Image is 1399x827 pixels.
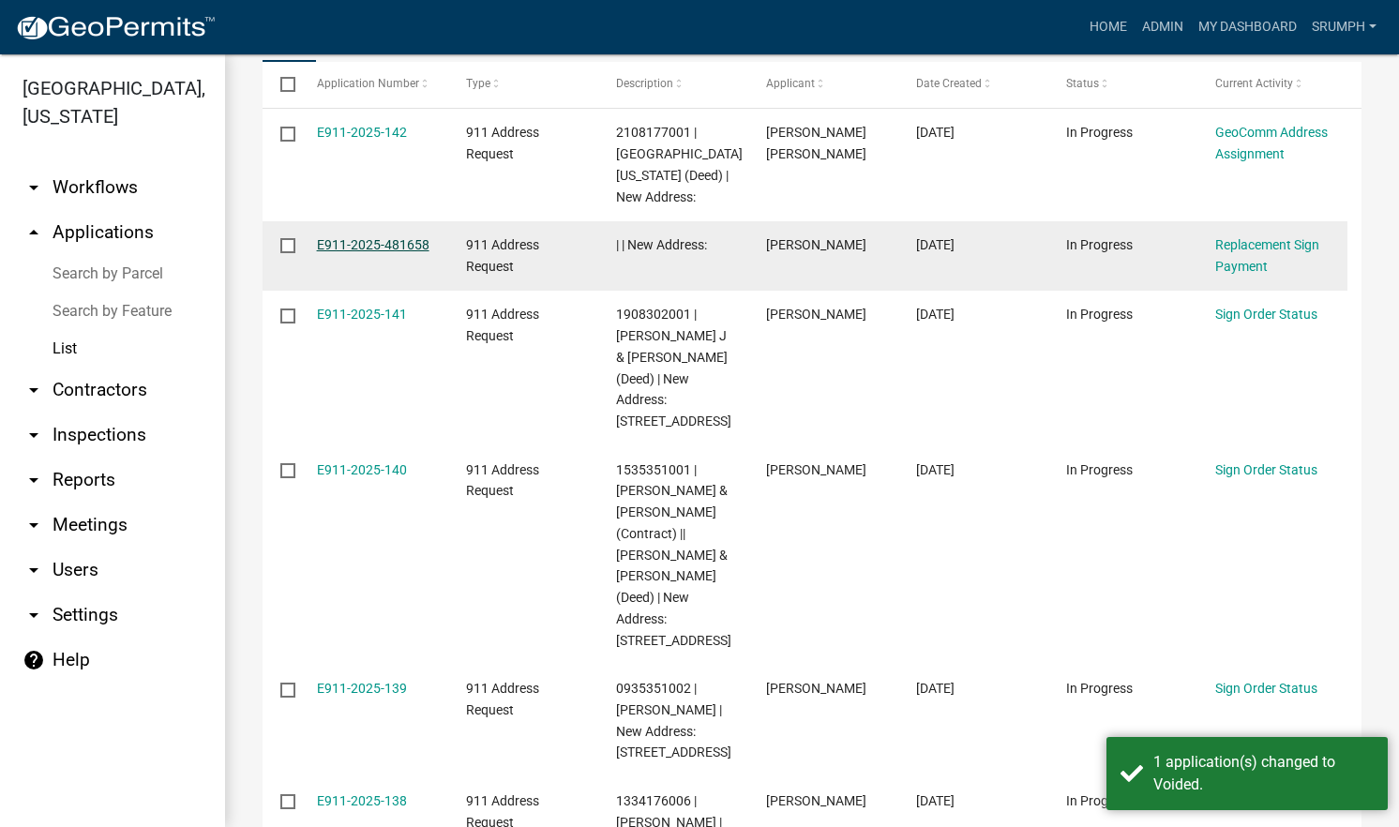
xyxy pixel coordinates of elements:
[1066,125,1133,140] span: In Progress
[766,237,866,252] span: Tony Reyerson
[317,237,429,252] a: E911-2025-481658
[1197,62,1347,107] datatable-header-cell: Current Activity
[766,307,866,322] span: Samantha Rumph
[766,125,866,161] span: Alex Andrew Galema
[916,681,955,696] span: 09/08/2025
[317,125,407,140] a: E911-2025-142
[766,681,866,696] span: Samantha Rumph
[1066,237,1133,252] span: In Progress
[1066,307,1133,322] span: In Progress
[448,62,598,107] datatable-header-cell: Type
[1215,307,1317,322] a: Sign Order Status
[916,237,955,252] span: 09/21/2025
[466,681,539,717] span: 911 Address Request
[898,62,1048,107] datatable-header-cell: Date Created
[298,62,448,107] datatable-header-cell: Application Number
[23,221,45,244] i: arrow_drop_up
[1047,62,1197,107] datatable-header-cell: Status
[23,514,45,536] i: arrow_drop_down
[1066,77,1099,90] span: Status
[1066,462,1133,477] span: In Progress
[916,77,982,90] span: Date Created
[616,681,731,759] span: 0935351002 | Bruce Moore | New Address: 14279 Colony Rd, Volga, IA
[466,125,539,161] span: 911 Address Request
[916,462,955,477] span: 09/09/2025
[616,237,707,252] span: | | New Address:
[23,469,45,491] i: arrow_drop_down
[766,77,815,90] span: Applicant
[23,604,45,626] i: arrow_drop_down
[23,379,45,401] i: arrow_drop_down
[616,462,731,648] span: 1535351001 | NISLEY ORLA & SARA (Contract) || NISLEY JOHN L & LUCY LE (Deed) | New Address: 33765...
[1082,9,1135,45] a: Home
[1304,9,1384,45] a: srumph
[916,307,955,322] span: 09/17/2025
[1215,681,1317,696] a: Sign Order Status
[1066,793,1133,808] span: In Progress
[317,793,407,808] a: E911-2025-138
[466,307,539,343] span: 911 Address Request
[766,793,866,808] span: Samantha Rumph
[317,462,407,477] a: E911-2025-140
[1215,237,1319,274] a: Replacement Sign Payment
[1066,681,1133,696] span: In Progress
[23,424,45,446] i: arrow_drop_down
[317,307,407,322] a: E911-2025-141
[466,237,539,274] span: 911 Address Request
[263,62,298,107] datatable-header-cell: Select
[23,559,45,581] i: arrow_drop_down
[616,125,743,203] span: 2108177001 | STATE OF IOWA (Deed) | New Address:
[916,793,955,808] span: 08/15/2025
[23,649,45,671] i: help
[466,462,539,499] span: 911 Address Request
[23,176,45,199] i: arrow_drop_down
[1215,462,1317,477] a: Sign Order Status
[1153,751,1374,796] div: 1 application(s) changed to Voided.
[916,125,955,140] span: 09/22/2025
[317,77,419,90] span: Application Number
[766,462,866,477] span: Samantha Rumph
[748,62,898,107] datatable-header-cell: Applicant
[1215,125,1328,161] a: GeoComm Address Assignment
[616,307,731,429] span: 1908302001 | HERSHBERGER WILBUR J & MARY J (Deed) | New Address: 35706 Glacier Rd, Edgewood, IA
[1135,9,1191,45] a: Admin
[466,77,490,90] span: Type
[598,62,748,107] datatable-header-cell: Description
[616,77,673,90] span: Description
[1215,77,1293,90] span: Current Activity
[317,681,407,696] a: E911-2025-139
[1191,9,1304,45] a: My Dashboard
